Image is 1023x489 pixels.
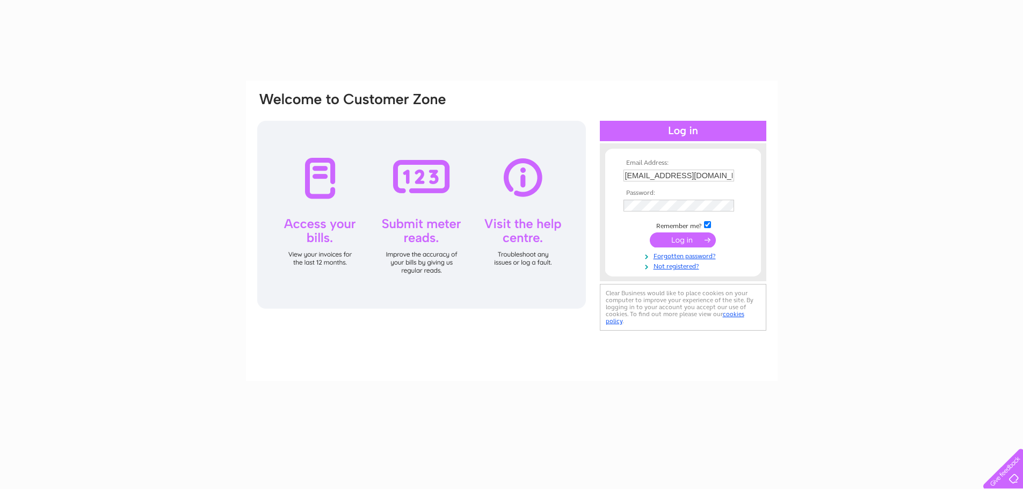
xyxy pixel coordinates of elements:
[606,310,744,325] a: cookies policy
[650,232,716,247] input: Submit
[621,220,745,230] td: Remember me?
[621,159,745,167] th: Email Address:
[600,284,766,331] div: Clear Business would like to place cookies on your computer to improve your experience of the sit...
[621,189,745,197] th: Password:
[623,260,745,271] a: Not registered?
[623,250,745,260] a: Forgotten password?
